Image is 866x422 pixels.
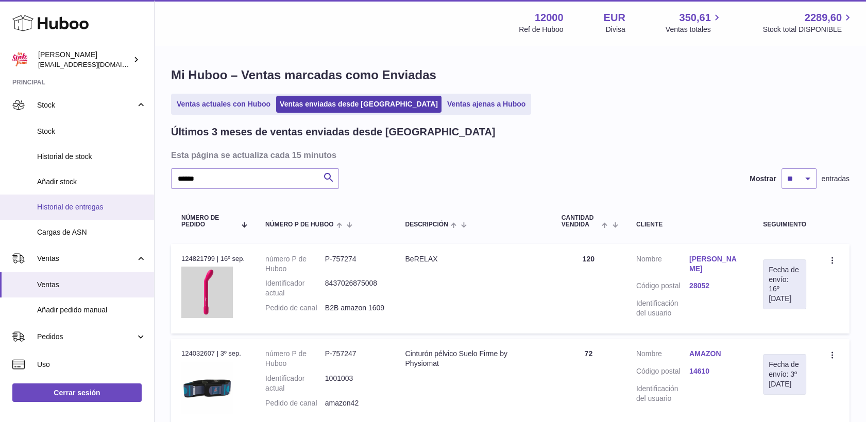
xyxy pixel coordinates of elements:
strong: EUR [604,11,625,25]
a: Ventas enviadas desde [GEOGRAPHIC_DATA] [276,96,442,113]
span: [EMAIL_ADDRESS][DOMAIN_NAME] [38,60,151,68]
img: Cinturon-pelvico-para-runners-Physiomat-Parisienne.jpg [181,362,233,413]
h2: Últimos 3 meses de ventas enviadas desde [GEOGRAPHIC_DATA] [171,125,495,139]
div: Ref de Huboo [519,25,563,34]
span: entradas [822,174,850,184]
a: AMAZON [689,349,742,359]
dd: B2B amazon 1609 [325,303,385,313]
div: 124032607 | 3º sep. [181,349,245,358]
a: Ventas ajenas a Huboo [444,96,530,113]
a: 28052 [689,281,742,291]
h1: Mi Huboo – Ventas marcadas como Enviadas [171,67,850,83]
div: Cinturón pélvico Suelo Firme by Physiomat [405,349,540,368]
div: 124821799 | 16º sep. [181,254,245,263]
span: Historial de entregas [37,202,146,212]
dd: P-757274 [325,254,385,274]
dt: Identificador actual [265,374,325,393]
label: Mostrar [750,174,776,184]
dd: 1001003 [325,374,385,393]
span: 2289,60 [805,11,842,25]
span: Ventas [37,280,146,290]
dt: número P de Huboo [265,349,325,368]
dt: Identificador actual [265,278,325,298]
dt: Nombre [636,349,689,361]
dt: Pedido de canal [265,303,325,313]
span: número P de Huboo [265,221,333,228]
a: Ventas actuales con Huboo [173,96,274,113]
div: Divisa [606,25,625,34]
dt: Nombre [636,254,689,276]
span: Stock total DISPONIBLE [763,25,854,34]
span: Cargas de ASN [37,227,146,237]
span: Añadir pedido manual [37,305,146,315]
span: Pedidos [37,332,135,342]
div: [PERSON_NAME] [38,50,131,69]
a: Cerrar sesión [12,383,142,402]
dt: Código postal [636,366,689,379]
a: 350,61 Ventas totales [666,11,723,34]
dt: Identificación del usuario [636,384,689,403]
span: Número de pedido [181,215,236,228]
strong: 12000 [535,11,564,25]
h3: Esta página se actualiza cada 15 minutos [171,149,847,161]
span: Stock [37,100,135,110]
a: 2289,60 Stock total DISPONIBLE [763,11,854,34]
td: 120 [551,244,626,333]
span: Añadir stock [37,177,146,187]
span: Uso [37,360,146,370]
dt: número P de Huboo [265,254,325,274]
div: Seguimiento [763,221,806,228]
span: 350,61 [680,11,711,25]
dt: Pedido de canal [265,398,325,408]
div: BeRELAX [405,254,540,264]
dd: amazon42 [325,398,385,408]
div: Fecha de envío: 3º [DATE] [769,360,801,389]
dd: 8437026875008 [325,278,385,298]
span: Ventas [37,254,135,263]
div: Cliente [636,221,742,228]
span: Ventas totales [666,25,723,34]
dt: Identificación del usuario [636,298,689,318]
a: [PERSON_NAME] [689,254,742,274]
span: Cantidad vendida [562,215,600,228]
a: 14610 [689,366,742,376]
img: mar@ensuelofirme.com [12,52,28,67]
dd: P-757247 [325,349,385,368]
span: Descripción [405,221,448,228]
span: Historial de stock [37,152,146,162]
img: Bgee-classic-by-esf.jpg [181,267,233,318]
div: Fecha de envío: 16º [DATE] [769,265,801,304]
span: Stock [37,127,146,136]
dt: Código postal [636,281,689,293]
